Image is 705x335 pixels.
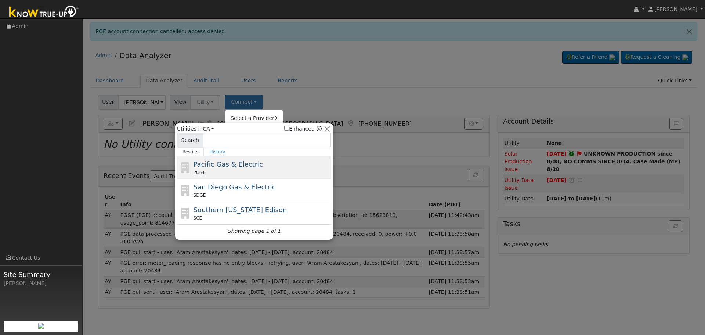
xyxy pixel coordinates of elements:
span: [PERSON_NAME] [654,6,697,12]
span: PG&E [194,169,206,176]
span: Site Summary [4,270,79,279]
span: San Diego Gas & Electric [194,183,276,191]
span: Search [177,133,203,147]
a: CA [203,126,214,132]
img: retrieve [38,323,44,329]
i: Showing page 1 of 1 [228,227,281,235]
img: Know True-Up [6,4,83,21]
a: History [204,147,231,156]
div: [PERSON_NAME] [4,279,79,287]
span: SCE [194,215,202,221]
a: Select a Provider [225,113,283,123]
span: Utilities in [177,125,214,133]
span: Pacific Gas & Electric [194,160,263,168]
span: Southern [US_STATE] Edison [194,206,287,214]
a: Results [177,147,204,156]
label: Enhanced [284,125,315,133]
input: Enhanced [284,126,289,131]
span: SDGE [194,192,206,199]
span: Show enhanced providers [284,125,322,133]
a: Enhanced Providers [317,126,322,132]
